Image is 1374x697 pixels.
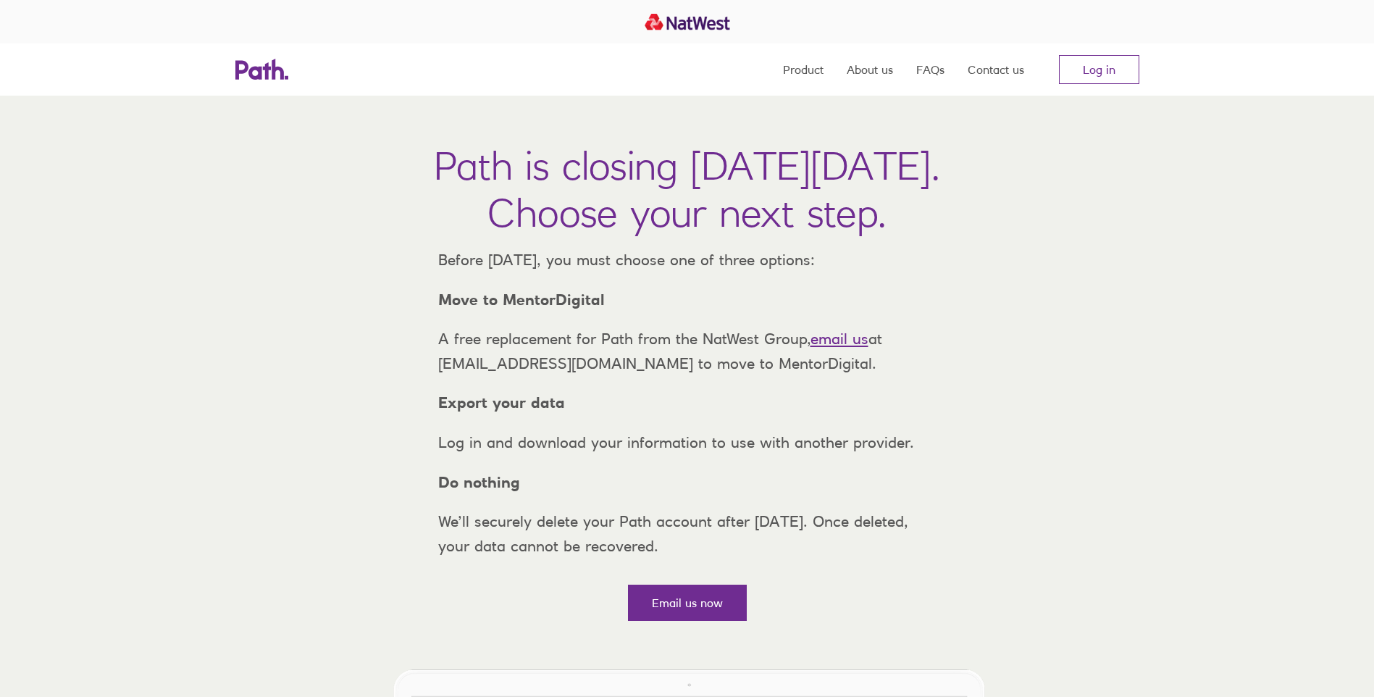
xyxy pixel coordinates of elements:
a: Contact us [968,43,1024,96]
strong: Do nothing [438,473,520,491]
h1: Path is closing [DATE][DATE]. Choose your next step. [434,142,940,236]
a: email us [810,330,868,348]
strong: Export your data [438,393,565,412]
a: Log in [1059,55,1139,84]
p: We’ll securely delete your Path account after [DATE]. Once deleted, your data cannot be recovered. [427,509,948,558]
p: Log in and download your information to use with another provider. [427,430,948,455]
a: About us [847,43,893,96]
a: FAQs [916,43,944,96]
a: Email us now [628,585,747,621]
p: Before [DATE], you must choose one of three options: [427,248,948,272]
a: Product [783,43,824,96]
strong: Move to MentorDigital [438,291,605,309]
p: A free replacement for Path from the NatWest Group, at [EMAIL_ADDRESS][DOMAIN_NAME] to move to Me... [427,327,948,375]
